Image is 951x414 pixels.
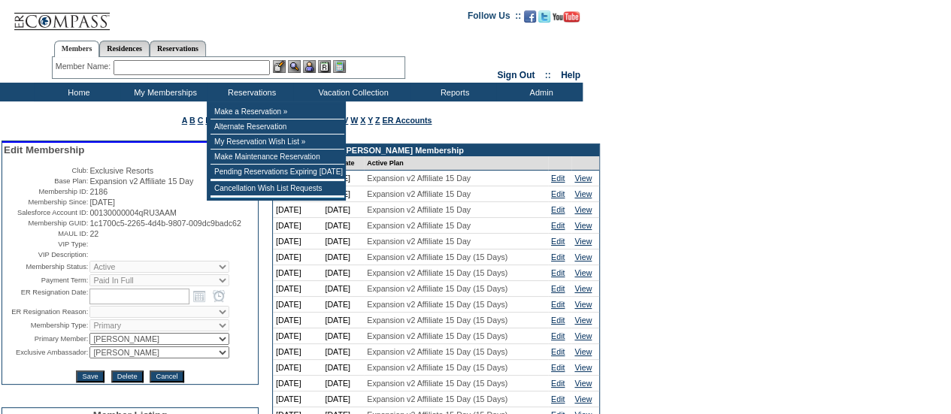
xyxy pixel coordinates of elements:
[367,379,507,388] span: Expansion v2 Affiliate 15 Day (15 Days)
[551,252,565,261] a: Edit
[574,284,592,293] a: View
[273,234,322,249] td: [DATE]
[273,313,322,328] td: [DATE]
[367,252,507,261] span: Expansion v2 Affiliate 15 Day (15 Days)
[367,174,471,183] span: Expansion v2 Affiliate 15 Day
[350,116,358,125] a: W
[551,363,565,372] a: Edit
[322,218,364,234] td: [DATE]
[368,116,373,125] a: Y
[303,60,316,73] img: Impersonate
[367,268,507,277] span: Expansion v2 Affiliate 15 Day (15 Days)
[551,174,565,183] a: Edit
[99,41,150,56] a: Residences
[120,83,207,101] td: My Memberships
[89,177,193,186] span: Expansion v2 Affiliate 15 Day
[4,333,88,345] td: Primary Member:
[497,70,535,80] a: Sign Out
[561,70,580,80] a: Help
[182,116,187,125] a: A
[538,15,550,24] a: Follow us on Twitter
[322,234,364,249] td: [DATE]
[273,218,322,234] td: [DATE]
[551,205,565,214] a: Edit
[367,331,507,340] span: Expansion v2 Affiliate 15 Day (15 Days)
[574,268,592,277] a: View
[322,360,364,376] td: [DATE]
[54,41,100,57] a: Members
[551,268,565,277] a: Edit
[551,316,565,325] a: Edit
[89,166,153,175] span: Exclusive Resorts
[367,237,471,246] span: Expansion v2 Affiliate 15 Day
[273,265,322,281] td: [DATE]
[210,134,344,150] td: My Reservation Wish List »
[4,187,88,196] td: Membership ID:
[89,187,108,196] span: 2186
[574,316,592,325] a: View
[273,144,599,156] td: Contracts for the [PERSON_NAME] Membership
[574,331,592,340] a: View
[322,344,364,360] td: [DATE]
[322,376,364,391] td: [DATE]
[551,284,565,293] a: Edit
[553,11,580,23] img: Subscribe to our YouTube Channel
[4,219,88,228] td: Membership GUID:
[574,189,592,198] a: View
[189,116,195,125] a: B
[318,60,331,73] img: Reservations
[574,363,592,372] a: View
[293,83,410,101] td: Vacation Collection
[4,166,88,175] td: Club:
[273,60,286,73] img: b_edit.gif
[210,104,344,119] td: Make a Reservation »
[4,208,88,217] td: Salesforce Account ID:
[322,202,364,218] td: [DATE]
[496,83,583,101] td: Admin
[322,249,364,265] td: [DATE]
[367,284,507,293] span: Expansion v2 Affiliate 15 Day (15 Days)
[410,83,496,101] td: Reports
[198,116,204,125] a: C
[545,70,551,80] span: ::
[574,394,592,403] a: View
[210,181,344,196] td: Cancellation Wish List Requests
[150,41,206,56] a: Reservations
[367,300,507,309] span: Expansion v2 Affiliate 15 Day (15 Days)
[273,249,322,265] td: [DATE]
[4,346,88,358] td: Exclusive Ambassador:
[273,391,322,407] td: [DATE]
[4,319,88,331] td: Membership Type:
[333,60,346,73] img: b_calculator.gif
[322,391,364,407] td: [DATE]
[207,83,293,101] td: Reservations
[574,237,592,246] a: View
[367,205,471,214] span: Expansion v2 Affiliate 15 Day
[322,265,364,281] td: [DATE]
[89,198,115,207] span: [DATE]
[89,229,98,238] span: 22
[364,156,548,171] td: Active Plan
[210,150,344,165] td: Make Maintenance Reservation
[468,9,521,27] td: Follow Us ::
[551,347,565,356] a: Edit
[574,300,592,309] a: View
[322,281,364,297] td: [DATE]
[273,376,322,391] td: [DATE]
[273,297,322,313] td: [DATE]
[4,198,88,207] td: Membership Since:
[4,240,88,249] td: VIP Type:
[367,394,507,403] span: Expansion v2 Affiliate 15 Day (15 Days)
[4,229,88,238] td: MAUL ID:
[191,288,207,304] a: Open the calendar popup.
[551,221,565,230] a: Edit
[111,370,144,382] input: Delete
[76,370,104,382] input: Save
[551,189,565,198] a: Edit
[524,15,536,24] a: Become our fan on Facebook
[574,252,592,261] a: View
[322,328,364,344] td: [DATE]
[210,165,344,180] td: Pending Reservations Expiring [DATE]
[538,11,550,23] img: Follow us on Twitter
[367,363,507,372] span: Expansion v2 Affiliate 15 Day (15 Days)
